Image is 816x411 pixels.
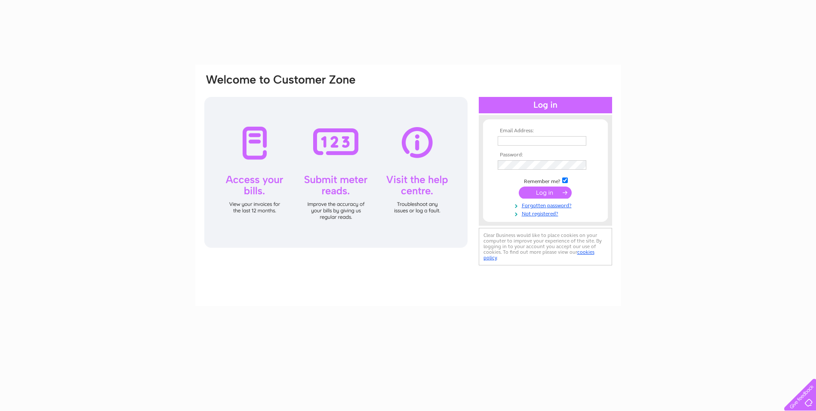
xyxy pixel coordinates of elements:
[498,201,595,209] a: Forgotten password?
[479,228,612,265] div: Clear Business would like to place cookies on your computer to improve your experience of the sit...
[496,152,595,158] th: Password:
[483,249,594,261] a: cookies policy
[498,209,595,217] a: Not registered?
[496,128,595,134] th: Email Address:
[496,176,595,185] td: Remember me?
[519,187,572,199] input: Submit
